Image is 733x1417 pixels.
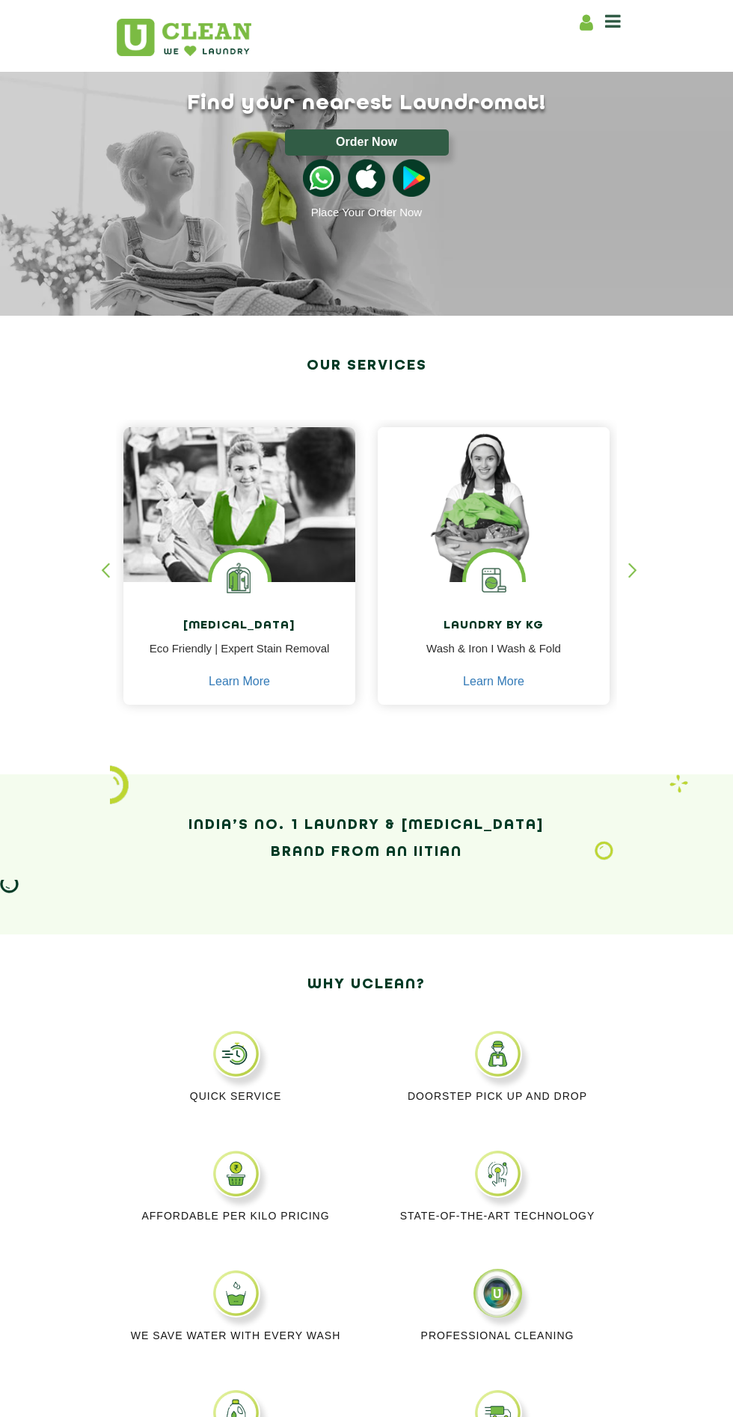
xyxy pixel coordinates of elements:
a: Learn More [463,675,524,688]
p: We Save Water with every wash [116,1329,355,1342]
p: Affordable per kilo pricing [116,1209,355,1222]
img: center_logo.png [473,1269,522,1317]
h2: Our Services [116,352,617,379]
h2: India’s No. 1 Laundry & [MEDICAL_DATA] Brand from an IITian [116,812,617,866]
h2: Why Uclean? [116,971,617,998]
img: affordable_per_kilo_pricing_11zon.webp [212,1149,260,1198]
img: QUICK_SERVICE_11zon.webp [212,1029,260,1078]
img: whatsappicon.png [303,159,340,197]
img: icon_2.png [110,765,129,804]
p: Wash & Iron I Wash & Fold [389,640,598,674]
img: apple-icon.png [348,159,385,197]
h4: Laundry by Kg [389,619,598,633]
a: Place Your Order Now [311,206,422,218]
img: STATE_OF_THE_ART_TECHNOLOGY_11zon.webp [473,1149,522,1198]
img: Drycleaners near me [123,427,355,614]
p: Eco Friendly | Expert Stain Removal [135,640,344,674]
img: UClean Laundry and Dry Cleaning [117,19,251,56]
img: Laundry [595,841,613,860]
h1: Find your nearest Laundromat! [105,91,628,116]
img: playstoreicon.png [393,159,430,197]
img: WE_SAVE_WATER-WITH_EVERY_WASH_CYCLE_11zon.webp [212,1269,260,1317]
p: State-of-the-art Technology [378,1209,617,1222]
img: a girl with laundry basket [378,427,610,582]
p: Professional cleaning [378,1329,617,1342]
p: Doorstep Pick up and Drop [378,1089,617,1103]
button: Order Now [285,129,449,156]
h4: [MEDICAL_DATA] [135,619,344,633]
a: Learn More [209,675,270,688]
img: laundry washing machine [466,552,522,608]
img: Laundry Services near me [212,552,268,608]
p: Quick Service [116,1089,355,1103]
img: DOORSTEP_PICK_UP_AND_DROP_11zon.webp [473,1029,522,1078]
img: Laundry wash and iron [669,774,688,793]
